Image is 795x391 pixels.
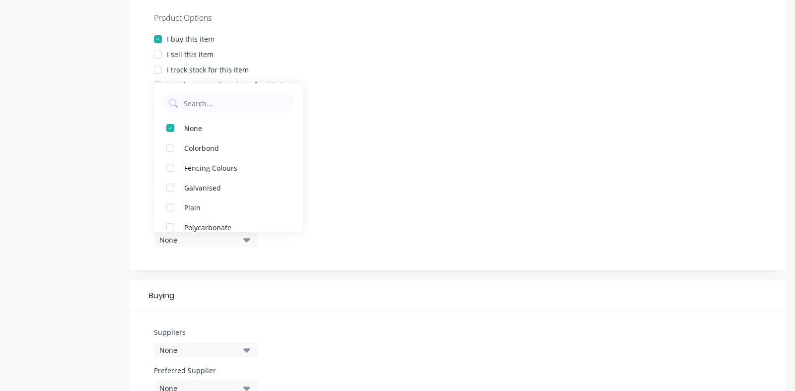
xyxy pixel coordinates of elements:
[154,365,258,376] label: Preferred Supplier
[159,345,239,355] div: None
[159,235,239,245] div: None
[167,49,214,60] div: I sell this item
[154,232,258,247] button: None
[184,142,284,153] div: Colorbond
[167,34,215,44] div: I buy this item
[184,123,284,133] div: None
[167,65,249,75] div: I track stock for this item
[167,80,295,90] div: I track costs and markups for this item
[184,222,284,232] div: Polycarbonate
[129,280,785,312] div: Buying
[154,342,258,357] button: None
[154,327,258,337] label: Suppliers
[154,12,760,24] div: Product Options
[184,162,284,173] div: Fencing Colours
[184,182,284,193] div: Galvanised
[184,202,284,212] div: Plain
[183,93,288,113] input: Search...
